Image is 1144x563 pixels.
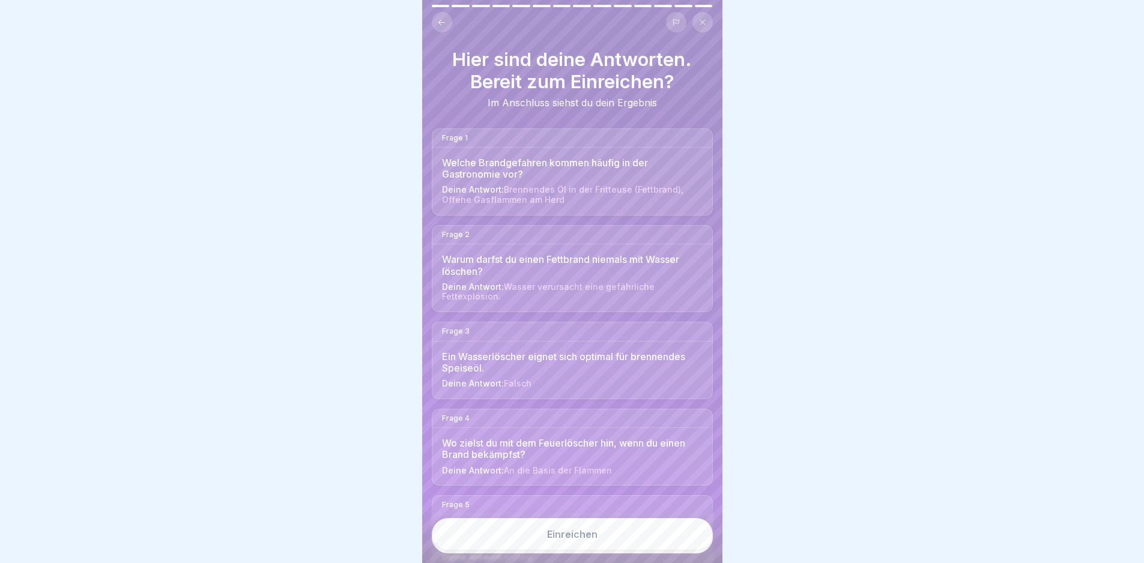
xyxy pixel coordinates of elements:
[432,97,713,109] div: Im Anschluss siehst du dein Ergebnis
[442,351,703,374] div: Ein Wasserlöscher eignet sich optimal für brennendes Speiseöl.
[442,184,683,205] span: Brennendes Öl in der Fritteuse (Fettbrand), Offene Gasflammen am Herd
[442,185,703,205] div: Deine Antwort:
[504,465,612,475] span: An die Basis der Flammen
[432,496,712,514] div: Frage 5
[442,282,703,303] div: Deine Antwort:
[442,254,703,277] div: Warum darfst du einen Fettbrand niemals mit Wasser löschen?
[432,409,712,428] div: Frage 4
[442,438,703,460] div: Wo zielst du mit dem Feuerlöscher hin, wenn du einen Brand bekämpfst?
[442,157,703,180] div: Welche Brandgefahren kommen häufig in der Gastronomie vor?
[442,379,703,389] div: Deine Antwort:
[442,281,655,302] span: Wasser verursacht eine gefährliche Fettexplosion.
[432,518,713,550] button: Einreichen
[432,48,713,92] h1: Hier sind deine Antworten. Bereit zum Einreichen?
[504,378,531,388] span: Falsch
[432,322,712,341] div: Frage 3
[432,226,712,244] div: Frage 2
[442,466,703,476] div: Deine Antwort:
[432,129,712,148] div: Frage 1
[547,529,598,540] div: Einreichen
